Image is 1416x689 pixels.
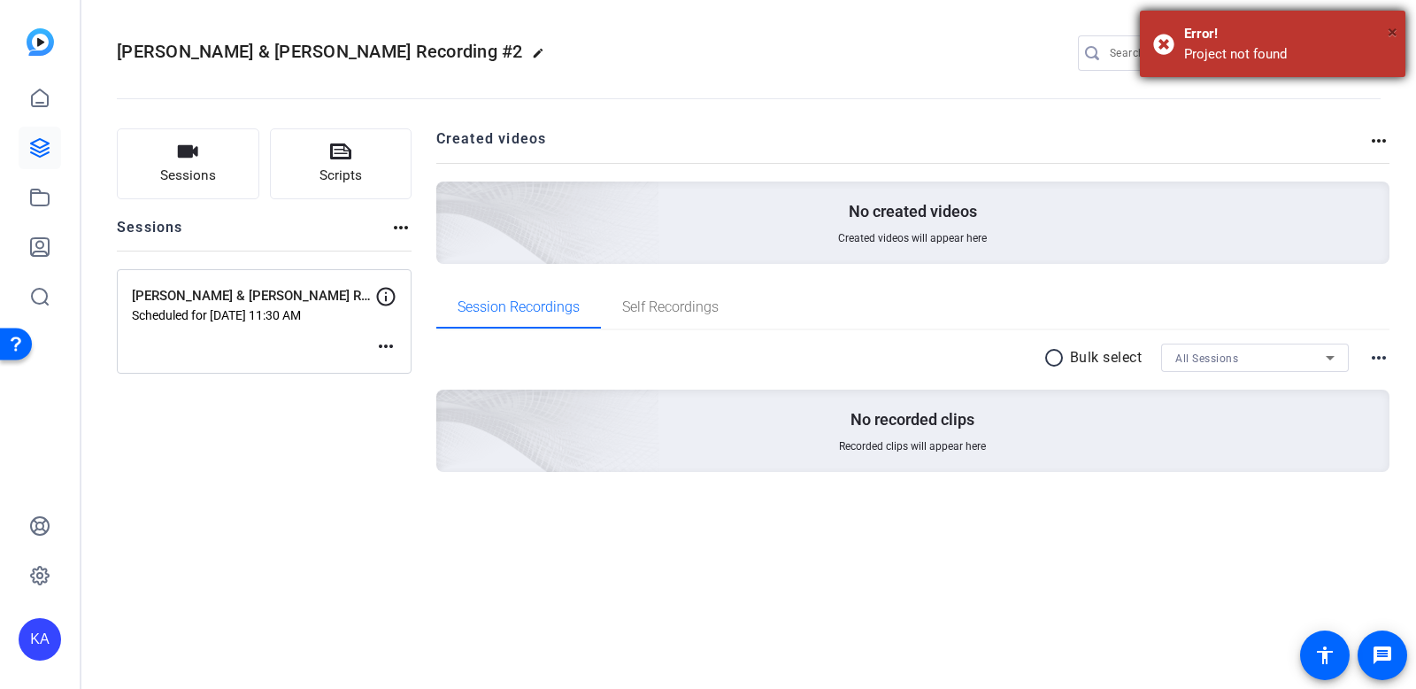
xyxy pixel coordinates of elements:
h2: Created videos [436,128,1369,163]
p: Bulk select [1070,347,1143,368]
p: Scheduled for [DATE] 11:30 AM [132,308,375,322]
div: KA [19,618,61,661]
mat-icon: message [1372,645,1393,666]
span: Recorded clips will appear here [839,439,986,453]
div: Error! [1184,24,1392,44]
p: No created videos [849,201,977,222]
span: [PERSON_NAME] & [PERSON_NAME] Recording #2 [117,41,523,62]
mat-icon: more_horiz [1368,130,1389,151]
img: blue-gradient.svg [27,28,54,56]
span: × [1388,21,1397,43]
span: All Sessions [1175,352,1238,365]
mat-icon: edit [532,47,553,68]
span: Created videos will appear here [838,231,987,245]
button: Close [1388,19,1397,45]
span: Scripts [319,166,362,186]
span: Self Recordings [622,300,719,314]
input: Search [1110,43,1269,64]
mat-icon: accessibility [1314,645,1335,666]
span: Session Recordings [458,300,580,314]
img: Creted videos background [238,6,660,391]
div: Project not found [1184,44,1392,65]
p: No recorded clips [850,409,974,430]
mat-icon: more_horiz [375,336,396,357]
p: [PERSON_NAME] & [PERSON_NAME] Recording #2 [132,286,375,306]
span: Sessions [160,166,216,186]
mat-icon: more_horiz [1368,347,1389,368]
button: Scripts [270,128,412,199]
h2: Sessions [117,217,183,251]
mat-icon: more_horiz [390,217,412,238]
mat-icon: radio_button_unchecked [1043,347,1070,368]
button: Sessions [117,128,259,199]
img: embarkstudio-empty-session.png [238,214,660,599]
